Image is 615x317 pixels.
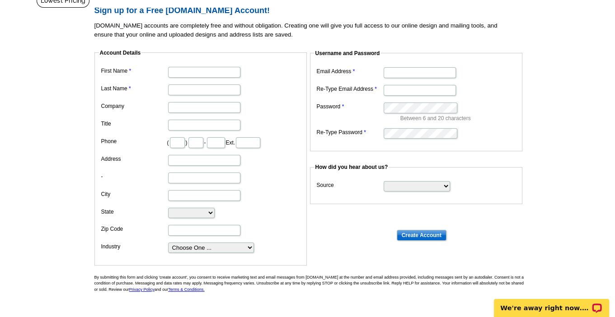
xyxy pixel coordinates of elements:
label: Title [101,120,167,128]
legend: How did you hear about us? [315,163,389,171]
h2: Sign up for a Free [DOMAIN_NAME] Account! [94,6,528,16]
label: City [101,190,167,198]
p: By submitting this form and clicking 'create account', you consent to receive marketing text and ... [94,275,528,293]
a: Terms & Conditions. [168,287,205,292]
dd: ( ) - Ext. [99,135,302,149]
label: State [101,208,167,216]
label: Password [317,103,383,111]
label: Address [101,155,167,163]
a: Privacy Policy [129,287,155,292]
label: Source [317,181,383,189]
label: Email Address [317,67,383,75]
p: [DOMAIN_NAME] accounts are completely free and without obligation. Creating one will give you ful... [94,21,528,39]
label: Zip Code [101,225,167,233]
legend: Username and Password [315,49,381,57]
label: Company [101,102,167,110]
label: - [101,172,167,181]
label: First Name [101,67,167,75]
iframe: LiveChat chat widget [488,289,615,317]
label: Re-Type Password [317,128,383,136]
input: Create Account [397,230,446,241]
legend: Account Details [99,49,142,57]
label: Industry [101,242,167,251]
label: Last Name [101,84,167,93]
label: Re-Type Email Address [317,85,383,93]
p: Between 6 and 20 characters [400,114,518,122]
label: Phone [101,137,167,145]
